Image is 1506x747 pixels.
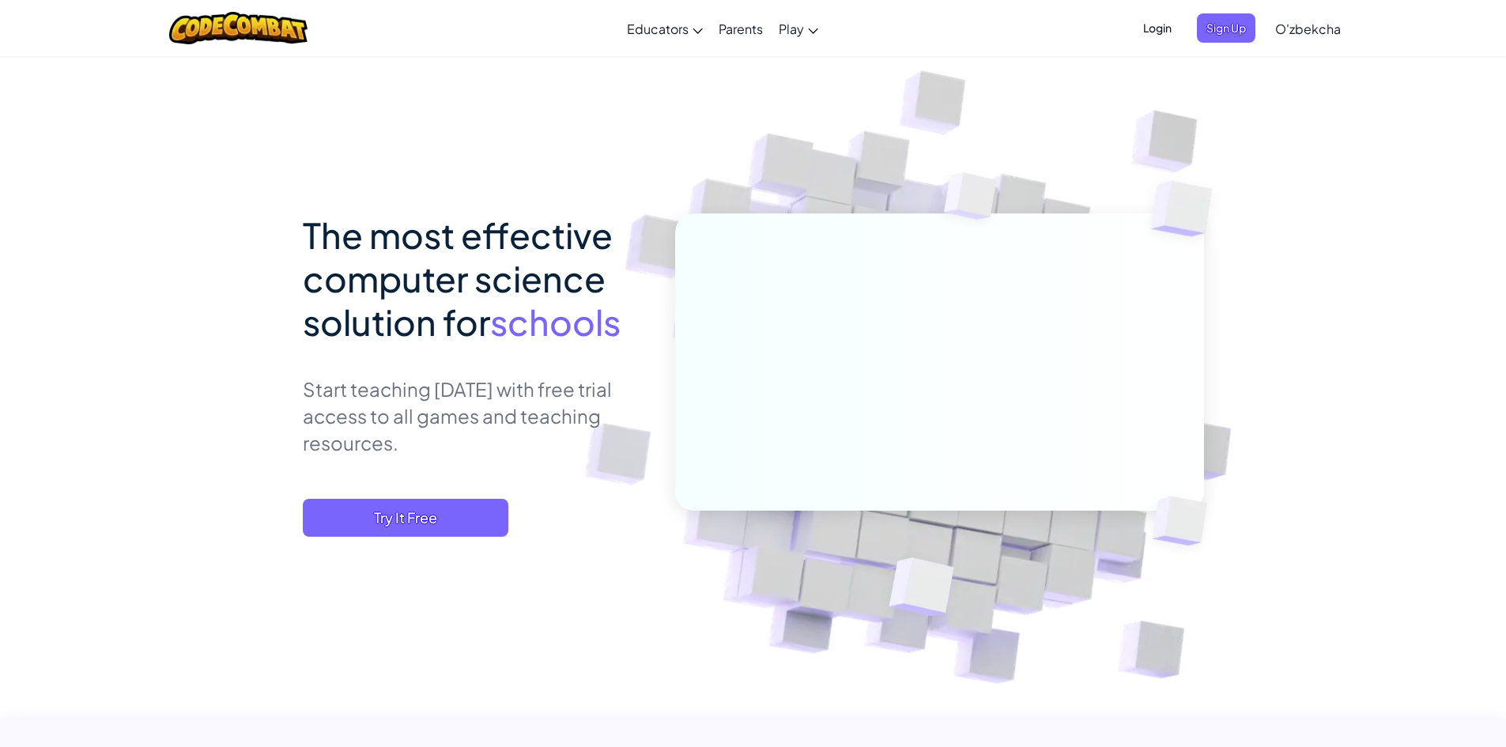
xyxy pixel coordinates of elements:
[1267,7,1349,50] a: O'zbekcha
[490,300,621,344] span: schools
[914,141,1028,259] img: Overlap cubes
[1275,21,1341,37] span: O'zbekcha
[303,499,508,537] button: Try It Free
[779,21,804,37] span: Play
[303,213,613,344] span: The most effective computer science solution for
[619,7,711,50] a: Educators
[1126,463,1244,579] img: Overlap cubes
[711,7,771,50] a: Parents
[627,21,689,37] span: Educators
[303,375,651,456] p: Start teaching [DATE] with free trial access to all games and teaching resources.
[1119,142,1256,276] img: Overlap cubes
[1134,13,1181,43] button: Login
[850,524,991,655] img: Overlap cubes
[771,7,826,50] a: Play
[1197,13,1255,43] button: Sign Up
[169,12,308,44] img: CodeCombat logo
